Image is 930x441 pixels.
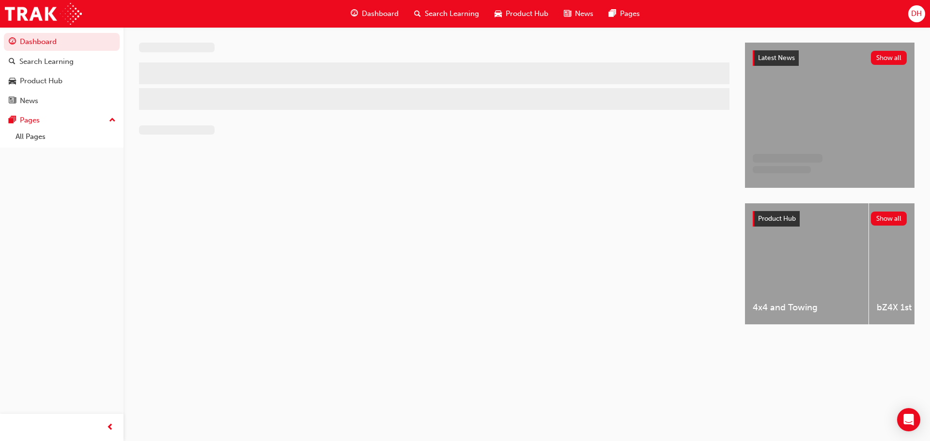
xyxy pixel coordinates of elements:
a: pages-iconPages [601,4,648,24]
a: search-iconSearch Learning [406,4,487,24]
button: Pages [4,111,120,129]
img: Trak [5,3,82,25]
a: Latest NewsShow all [753,50,907,66]
span: Pages [620,8,640,19]
div: Search Learning [19,56,74,67]
a: Product HubShow all [753,211,907,227]
span: car-icon [9,77,16,86]
div: Open Intercom Messenger [897,408,920,431]
button: Show all [871,51,907,65]
span: prev-icon [107,422,114,434]
span: DH [911,8,922,19]
div: Product Hub [20,76,62,87]
a: news-iconNews [556,4,601,24]
a: Search Learning [4,53,120,71]
a: Product Hub [4,72,120,90]
a: News [4,92,120,110]
button: DH [908,5,925,22]
div: Pages [20,115,40,126]
a: All Pages [12,129,120,144]
a: car-iconProduct Hub [487,4,556,24]
span: Dashboard [362,8,399,19]
span: Latest News [758,54,795,62]
span: search-icon [414,8,421,20]
span: up-icon [109,114,116,127]
span: news-icon [9,97,16,106]
span: search-icon [9,58,15,66]
span: News [575,8,593,19]
button: Show all [871,212,907,226]
span: pages-icon [9,116,16,125]
button: DashboardSearch LearningProduct HubNews [4,31,120,111]
span: car-icon [495,8,502,20]
span: Product Hub [758,214,796,223]
a: Dashboard [4,33,120,51]
span: guage-icon [351,8,358,20]
span: pages-icon [609,8,616,20]
a: guage-iconDashboard [343,4,406,24]
span: 4x4 and Towing [753,302,861,313]
a: 4x4 and Towing [745,203,868,324]
span: Product Hub [506,8,548,19]
div: News [20,95,38,106]
span: news-icon [564,8,571,20]
span: Search Learning [425,8,479,19]
span: guage-icon [9,38,16,46]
